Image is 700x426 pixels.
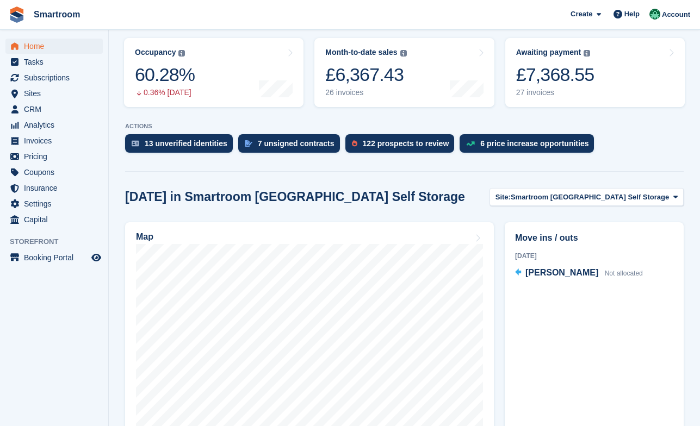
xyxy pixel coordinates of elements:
[24,212,89,227] span: Capital
[662,9,690,20] span: Account
[24,39,89,54] span: Home
[515,266,643,280] a: [PERSON_NAME] Not allocated
[460,134,599,158] a: 6 price increase opportunities
[516,48,581,57] div: Awaiting payment
[363,139,449,148] div: 122 prospects to review
[649,9,660,20] img: Jacob Gabriel
[124,38,303,107] a: Occupancy 60.28% 0.36% [DATE]
[605,270,643,277] span: Not allocated
[490,188,684,206] button: Site: Smartroom [GEOGRAPHIC_DATA] Self Storage
[505,38,685,107] a: Awaiting payment £7,368.55 27 invoices
[5,39,103,54] a: menu
[325,48,397,57] div: Month-to-date sales
[5,117,103,133] a: menu
[135,64,195,86] div: 60.28%
[352,140,357,147] img: prospect-51fa495bee0391a8d652442698ab0144808aea92771e9ea1ae160a38d050c398.svg
[516,88,594,97] div: 27 invoices
[24,102,89,117] span: CRM
[24,180,89,196] span: Insurance
[245,140,252,147] img: contract_signature_icon-13c848040528278c33f63329250d36e43548de30e8caae1d1a13099fd9432cc5.svg
[135,48,176,57] div: Occupancy
[24,196,89,211] span: Settings
[515,231,673,245] h2: Move ins / outs
[495,192,511,203] span: Site:
[345,134,460,158] a: 122 prospects to review
[5,54,103,70] a: menu
[624,9,640,20] span: Help
[525,268,598,277] span: [PERSON_NAME]
[90,251,103,264] a: Preview store
[24,165,89,180] span: Coupons
[238,134,345,158] a: 7 unsigned contracts
[24,70,89,85] span: Subscriptions
[24,54,89,70] span: Tasks
[480,139,589,148] div: 6 price increase opportunities
[5,212,103,227] a: menu
[258,139,334,148] div: 7 unsigned contracts
[132,140,139,147] img: verify_identity-adf6edd0f0f0b5bbfe63781bf79b02c33cf7c696d77639b501bdc392416b5a36.svg
[24,117,89,133] span: Analytics
[5,250,103,265] a: menu
[125,134,238,158] a: 13 unverified identities
[5,133,103,148] a: menu
[515,251,673,261] div: [DATE]
[5,196,103,211] a: menu
[5,165,103,180] a: menu
[125,123,684,130] p: ACTIONS
[5,102,103,117] a: menu
[314,38,494,107] a: Month-to-date sales £6,367.43 26 invoices
[29,5,84,23] a: Smartroom
[466,141,475,146] img: price_increase_opportunities-93ffe204e8149a01c8c9dc8f82e8f89637d9d84a8eef4429ea346261dce0b2c0.svg
[5,86,103,101] a: menu
[24,133,89,148] span: Invoices
[5,180,103,196] a: menu
[24,250,89,265] span: Booking Portal
[145,139,227,148] div: 13 unverified identities
[325,64,406,86] div: £6,367.43
[516,64,594,86] div: £7,368.55
[325,88,406,97] div: 26 invoices
[125,190,465,204] h2: [DATE] in Smartroom [GEOGRAPHIC_DATA] Self Storage
[584,50,590,57] img: icon-info-grey-7440780725fd019a000dd9b08b2336e03edf1995a4989e88bcd33f0948082b44.svg
[400,50,407,57] img: icon-info-grey-7440780725fd019a000dd9b08b2336e03edf1995a4989e88bcd33f0948082b44.svg
[511,192,669,203] span: Smartroom [GEOGRAPHIC_DATA] Self Storage
[5,70,103,85] a: menu
[10,236,108,247] span: Storefront
[9,7,25,23] img: stora-icon-8386f47178a22dfd0bd8f6a31ec36ba5ce8667c1dd55bd0f319d3a0aa187defe.svg
[571,9,592,20] span: Create
[5,149,103,164] a: menu
[24,149,89,164] span: Pricing
[136,232,153,242] h2: Map
[135,88,195,97] div: 0.36% [DATE]
[178,50,185,57] img: icon-info-grey-7440780725fd019a000dd9b08b2336e03edf1995a4989e88bcd33f0948082b44.svg
[24,86,89,101] span: Sites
